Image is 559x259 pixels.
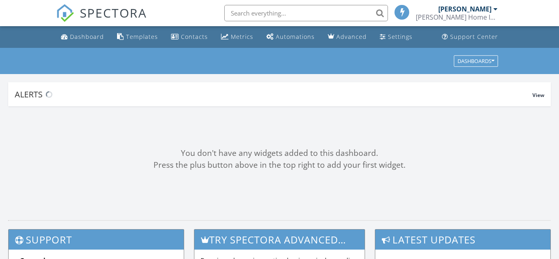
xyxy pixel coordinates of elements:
div: Templates [126,33,158,41]
span: View [532,92,544,99]
h3: Support [9,230,184,250]
div: Contacts [181,33,208,41]
div: Metrics [231,33,253,41]
a: Templates [114,29,161,45]
div: Automations [276,33,315,41]
a: SPECTORA [56,11,147,28]
div: Advanced [336,33,367,41]
div: You don't have any widgets added to this dashboard. [8,147,551,159]
button: Dashboards [454,55,498,67]
a: Support Center [439,29,501,45]
div: Alerts [15,89,532,100]
div: Dashboards [458,58,494,64]
input: Search everything... [224,5,388,21]
a: Metrics [218,29,257,45]
div: Press the plus button above in the top right to add your first widget. [8,159,551,171]
div: [PERSON_NAME] [438,5,491,13]
div: Settings [388,33,412,41]
span: SPECTORA [80,4,147,21]
img: The Best Home Inspection Software - Spectora [56,4,74,22]
div: Francis Home Inspections,PLLC TREC #24926 [416,13,498,21]
h3: Try spectora advanced [DATE] [194,230,365,250]
div: Support Center [450,33,498,41]
a: Contacts [168,29,211,45]
a: Advanced [325,29,370,45]
a: Dashboard [58,29,107,45]
div: Dashboard [70,33,104,41]
a: Automations (Basic) [263,29,318,45]
h3: Latest Updates [375,230,550,250]
a: Settings [376,29,416,45]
